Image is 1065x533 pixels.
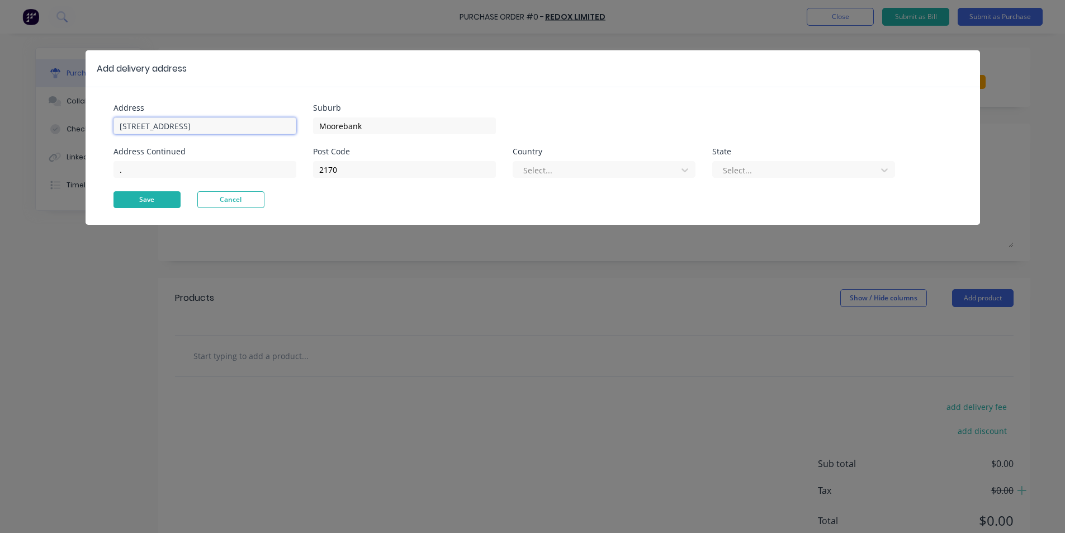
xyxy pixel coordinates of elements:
div: Add delivery address [97,62,187,76]
div: State [712,148,895,155]
button: Save [113,191,181,208]
div: Post Code [313,148,496,155]
button: Cancel [197,191,264,208]
div: Address Continued [113,148,296,155]
div: Address [113,104,296,112]
div: Country [513,148,695,155]
div: Suburb [313,104,496,112]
